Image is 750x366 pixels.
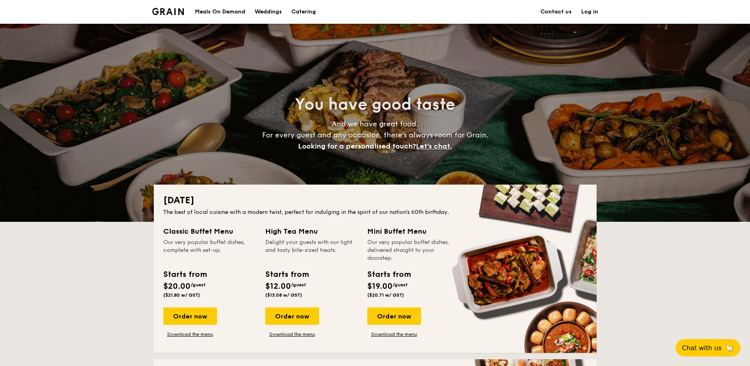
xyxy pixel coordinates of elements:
[725,343,734,353] span: 🦙
[265,282,291,291] span: $12.00
[416,142,452,151] span: Let's chat.
[393,282,408,288] span: /guest
[163,307,217,325] div: Order now
[163,208,587,216] div: The best of local cuisine with a modern twist, perfect for indulging in the spirit of our nation’...
[265,307,319,325] div: Order now
[163,331,217,337] a: Download the menu
[367,292,404,298] span: ($20.71 w/ GST)
[152,8,184,15] a: Logotype
[163,238,256,262] div: Our very popular buffet dishes, complete with set-up.
[265,331,319,337] a: Download the menu
[262,120,488,151] span: And we have great food. For every guest and any occasion, there’s always room for Grain.
[367,331,421,337] a: Download the menu
[367,307,421,325] div: Order now
[367,269,410,280] div: Starts from
[163,282,191,291] span: $20.00
[265,269,308,280] div: Starts from
[676,339,741,356] button: Chat with us🦙
[163,269,206,280] div: Starts from
[265,226,358,237] div: High Tea Menu
[367,282,393,291] span: $19.00
[367,238,460,262] div: Our very popular buffet dishes, delivered straight to your doorstep.
[291,282,306,288] span: /guest
[265,292,302,298] span: ($13.08 w/ GST)
[163,194,587,207] h2: [DATE]
[163,226,256,237] div: Classic Buffet Menu
[367,226,460,237] div: Mini Buffet Menu
[295,95,455,114] span: You have good taste
[298,142,416,151] span: Looking for a personalised touch?
[265,238,358,262] div: Delight your guests with our light and tasty bite-sized treats.
[152,8,184,15] img: Grain
[682,344,722,352] span: Chat with us
[191,282,206,288] span: /guest
[163,292,200,298] span: ($21.80 w/ GST)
